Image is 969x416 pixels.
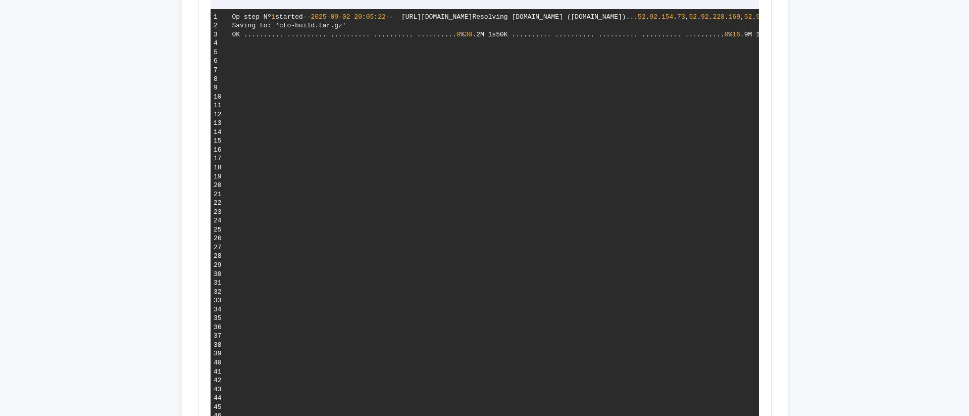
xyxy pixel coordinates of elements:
div: 10 [214,93,225,102]
div: 26 [214,234,225,243]
div: 42 [214,376,225,385]
div: 23 [214,208,225,217]
span: -- [URL][DOMAIN_NAME] [386,13,473,21]
span: Resolving [DOMAIN_NAME] ([DOMAIN_NAME])... [472,13,638,21]
span: , [740,13,744,21]
div: 16 [214,146,225,155]
div: 31 [214,279,225,288]
div: 30 [214,270,225,279]
span: .9M 1s [740,31,764,38]
span: 0 [456,31,461,38]
span: . [725,13,729,21]
span: 92 [650,13,658,21]
span: 228 [712,13,724,21]
span: 154 [661,13,673,21]
span: 73 [677,13,685,21]
span: Saving to: 'cto-build.tar.gz' [232,22,346,29]
div: 22 [214,199,225,208]
span: . [752,13,756,21]
span: 0 [725,31,729,38]
div: 13 [214,119,225,128]
span: - [338,13,342,21]
div: 32 [214,288,225,297]
span: 09 [330,13,338,21]
div: 6 [214,57,225,66]
div: 45 [214,403,225,412]
div: 41 [214,367,225,377]
div: 33 [214,296,225,305]
div: 7 [214,66,225,75]
span: . [709,13,713,21]
span: : [362,13,366,21]
div: 43 [214,385,225,394]
div: 39 [214,349,225,358]
span: 52 [744,13,752,21]
span: 169 [729,13,740,21]
div: 25 [214,225,225,235]
div: 40 [214,358,225,367]
span: 52 [689,13,697,21]
div: 18 [214,163,225,172]
div: 36 [214,323,225,332]
div: 34 [214,305,225,314]
span: 0K .......... .......... .......... .......... .......... [232,31,456,38]
span: 30 [465,31,473,38]
div: 24 [214,216,225,225]
div: 17 [214,154,225,163]
div: 19 [214,172,225,181]
span: . [673,13,677,21]
div: 8 [214,75,225,84]
div: 3 [214,30,225,39]
div: 11 [214,101,225,110]
span: % [461,31,465,38]
span: : [374,13,378,21]
div: 27 [214,243,225,252]
span: .2M 1s [472,31,496,38]
span: - [327,13,331,21]
span: 02 [342,13,350,21]
span: 50K .......... .......... .......... .......... .......... [496,31,724,38]
span: 20 [354,13,362,21]
div: 1 [214,13,225,22]
span: . [646,13,650,21]
div: 37 [214,332,225,341]
span: started [275,13,303,21]
div: 44 [214,394,225,403]
span: 05 [366,13,374,21]
div: 12 [214,110,225,119]
div: 20 [214,181,225,190]
span: 52 [638,13,646,21]
span: 16 [732,31,740,38]
span: % [728,31,732,38]
span: -- [303,13,311,21]
div: 28 [214,252,225,261]
div: 5 [214,48,225,57]
div: 38 [214,341,225,350]
span: , [685,13,689,21]
span: 22 [378,13,386,21]
span: 92 [756,13,764,21]
div: 15 [214,136,225,146]
div: 29 [214,261,225,270]
span: 2025 [311,13,326,21]
span: Op step Nº [232,13,271,21]
div: 14 [214,128,225,137]
span: . [697,13,701,21]
span: 92 [701,13,709,21]
div: 2 [214,21,225,30]
div: 21 [214,190,225,199]
span: 1 [271,13,275,21]
div: 9 [214,83,225,93]
div: 4 [214,39,225,48]
span: . [657,13,661,21]
div: 35 [214,314,225,323]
